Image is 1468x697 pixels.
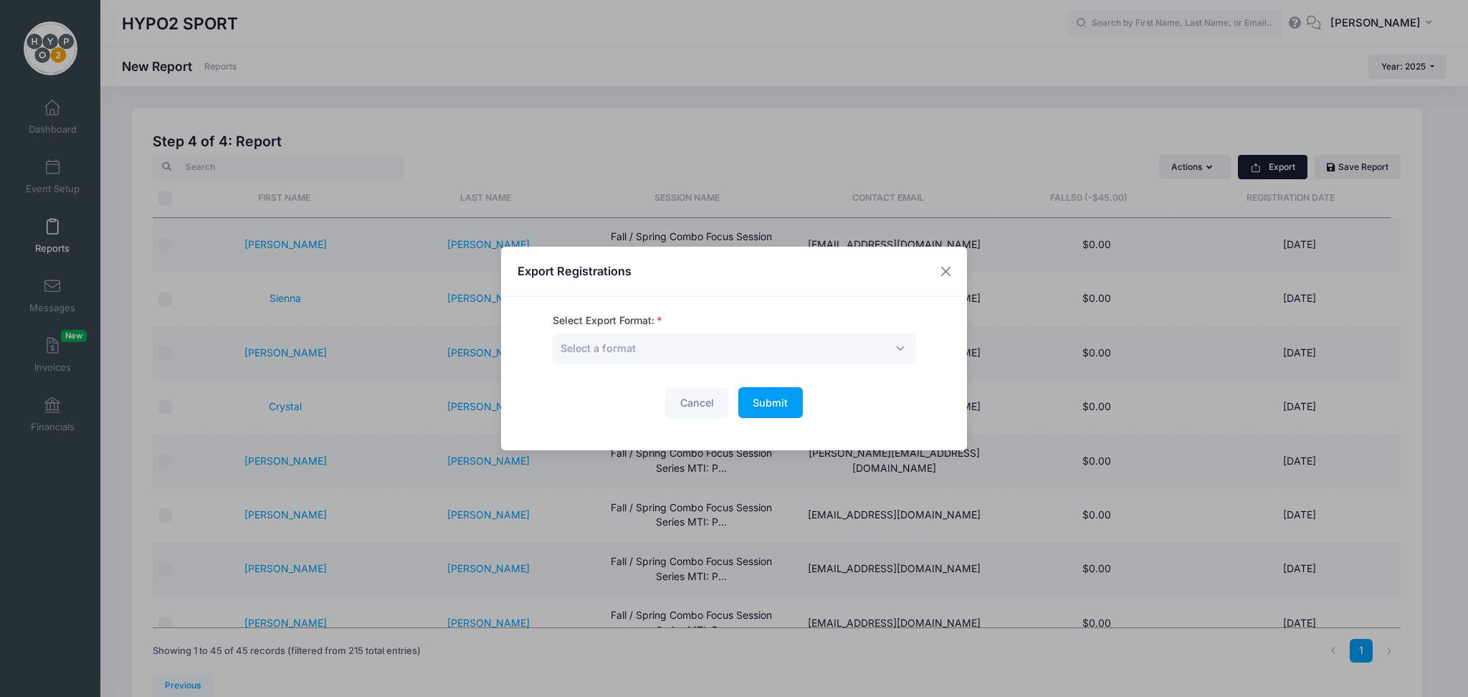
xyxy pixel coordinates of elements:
[561,341,636,356] span: Select a format
[561,342,636,354] span: Select a format
[738,387,803,418] button: Submit
[665,387,728,418] button: Cancel
[553,313,662,328] label: Select Export Format:
[933,259,959,285] button: Close
[753,397,788,409] span: Submit
[553,333,916,364] span: Select a format
[518,262,631,280] h4: Export Registrations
